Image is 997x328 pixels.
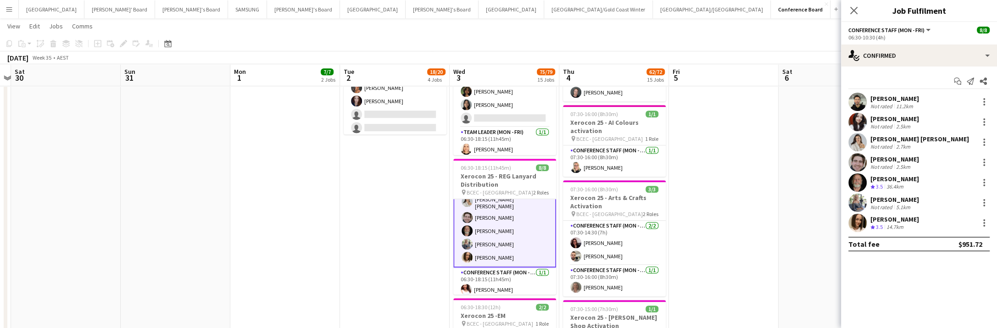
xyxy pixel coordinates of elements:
[570,306,618,312] span: 07:30-15:00 (7h30m)
[68,20,96,32] a: Comms
[894,204,912,211] div: 5.1km
[876,183,883,190] span: 3.5
[536,304,549,311] span: 2/2
[563,145,666,177] app-card-role: Conference Staff (Mon - Fri)1/107:30-16:00 (8h30m)[PERSON_NAME]
[453,152,556,267] app-card-role: Conference Staff (Mon - Fri)7/706:30-10:30 (4h)[PERSON_NAME][PERSON_NAME][PERSON_NAME] [PERSON_NA...
[563,118,666,135] h3: Xerocon 25 - AI Colours activation
[461,164,511,171] span: 06:30-18:15 (11h45m)
[155,0,228,18] button: [PERSON_NAME]'s Board
[563,67,574,76] span: Thu
[894,123,912,130] div: 2.5km
[49,22,63,30] span: Jobs
[576,135,643,142] span: BCEC - [GEOGRAPHIC_DATA]
[234,67,246,76] span: Mon
[870,135,969,143] div: [PERSON_NAME] [PERSON_NAME]
[848,27,932,33] button: Conference Staff (Mon - Fri)
[771,0,830,18] button: Conference Board
[673,67,680,76] span: Fri
[870,215,919,223] div: [PERSON_NAME]
[267,0,340,18] button: [PERSON_NAME]'s Board
[124,67,135,76] span: Sun
[870,155,919,163] div: [PERSON_NAME]
[7,22,20,30] span: View
[848,34,990,41] div: 06:30-10:30 (4h)
[321,76,335,83] div: 2 Jobs
[870,195,919,204] div: [PERSON_NAME]
[563,180,666,296] app-job-card: 07:30-16:00 (8h30m)3/3Xerocon 25 - Arts & Crafts Activation BCEC - [GEOGRAPHIC_DATA]2 RolesConfer...
[870,103,894,110] div: Not rated
[406,0,479,18] button: [PERSON_NAME]'s Board
[29,22,40,30] span: Edit
[536,164,549,171] span: 8/8
[646,306,658,312] span: 1/1
[977,27,990,33] span: 8/8
[563,105,666,177] app-job-card: 07:30-16:00 (8h30m)1/1Xerocon 25 - AI Colours activation BCEC - [GEOGRAPHIC_DATA]1 RoleConference...
[123,72,135,83] span: 31
[894,163,912,170] div: 2.5km
[643,211,658,217] span: 2 Roles
[876,223,883,230] span: 3.5
[233,72,246,83] span: 1
[57,54,69,61] div: AEST
[870,204,894,211] div: Not rated
[537,68,555,75] span: 75/79
[84,0,155,18] button: [PERSON_NAME]' Board
[647,76,664,83] div: 15 Jobs
[870,123,894,130] div: Not rated
[570,111,618,117] span: 07:30-16:00 (8h30m)
[45,20,67,32] a: Jobs
[453,159,556,295] app-job-card: 06:30-18:15 (11h45m)8/8Xerocon 25 - REG Lanyard Distribution BCEC - [GEOGRAPHIC_DATA]2 RolesConfe...
[427,68,446,75] span: 18/20
[841,44,997,67] div: Confirmed
[467,189,533,196] span: BCEC - [GEOGRAPHIC_DATA]
[653,0,771,18] button: [GEOGRAPHIC_DATA]/[GEOGRAPHIC_DATA]
[72,22,93,30] span: Comms
[562,72,574,83] span: 4
[646,111,658,117] span: 1/1
[781,72,792,83] span: 6
[453,19,556,155] app-job-card: 06:30-18:15 (11h45m)5/6Xerocon 25 - REG E-Ticket BCEC - [GEOGRAPHIC_DATA]2 RolesConference Staff ...
[576,211,643,217] span: BCEC - [GEOGRAPHIC_DATA]
[544,0,653,18] button: [GEOGRAPHIC_DATA]/Gold Coast Winter
[782,67,792,76] span: Sat
[894,103,915,110] div: 11.2km
[870,143,894,150] div: Not rated
[428,76,445,83] div: 4 Jobs
[841,5,997,17] h3: Job Fulfilment
[848,27,925,33] span: Conference Staff (Mon - Fri)
[848,239,880,249] div: Total fee
[563,265,666,296] app-card-role: Conference Staff (Mon - Fri)1/107:30-16:00 (8h30m)[PERSON_NAME]
[646,68,665,75] span: 62/72
[453,267,556,299] app-card-role: Conference Staff (Mon - Fri)1/106:30-18:15 (11h45m)[PERSON_NAME]
[894,143,912,150] div: 2.7km
[870,175,919,183] div: [PERSON_NAME]
[30,54,53,61] span: Week 35
[453,172,556,189] h3: Xerocon 25 - REG Lanyard Distribution
[453,311,556,320] h3: Xerocon 25 -EM
[453,67,465,76] span: Wed
[342,72,354,83] span: 2
[958,239,982,249] div: $951.72
[645,135,658,142] span: 1 Role
[885,223,905,231] div: 14.7km
[228,0,267,18] button: SAMSUNG
[870,95,919,103] div: [PERSON_NAME]
[885,183,905,191] div: 36.4km
[533,189,549,196] span: 2 Roles
[646,186,658,193] span: 3/3
[563,194,666,210] h3: Xerocon 25 - Arts & Crafts Activation
[870,163,894,170] div: Not rated
[537,76,555,83] div: 15 Jobs
[4,20,24,32] a: View
[19,0,84,18] button: [GEOGRAPHIC_DATA]
[870,115,919,123] div: [PERSON_NAME]
[563,221,666,265] app-card-role: Conference Staff (Mon - Fri)2/207:30-14:30 (7h)[PERSON_NAME][PERSON_NAME]
[26,20,44,32] a: Edit
[15,67,25,76] span: Sat
[570,186,618,193] span: 07:30-16:00 (8h30m)
[340,0,406,18] button: [GEOGRAPHIC_DATA]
